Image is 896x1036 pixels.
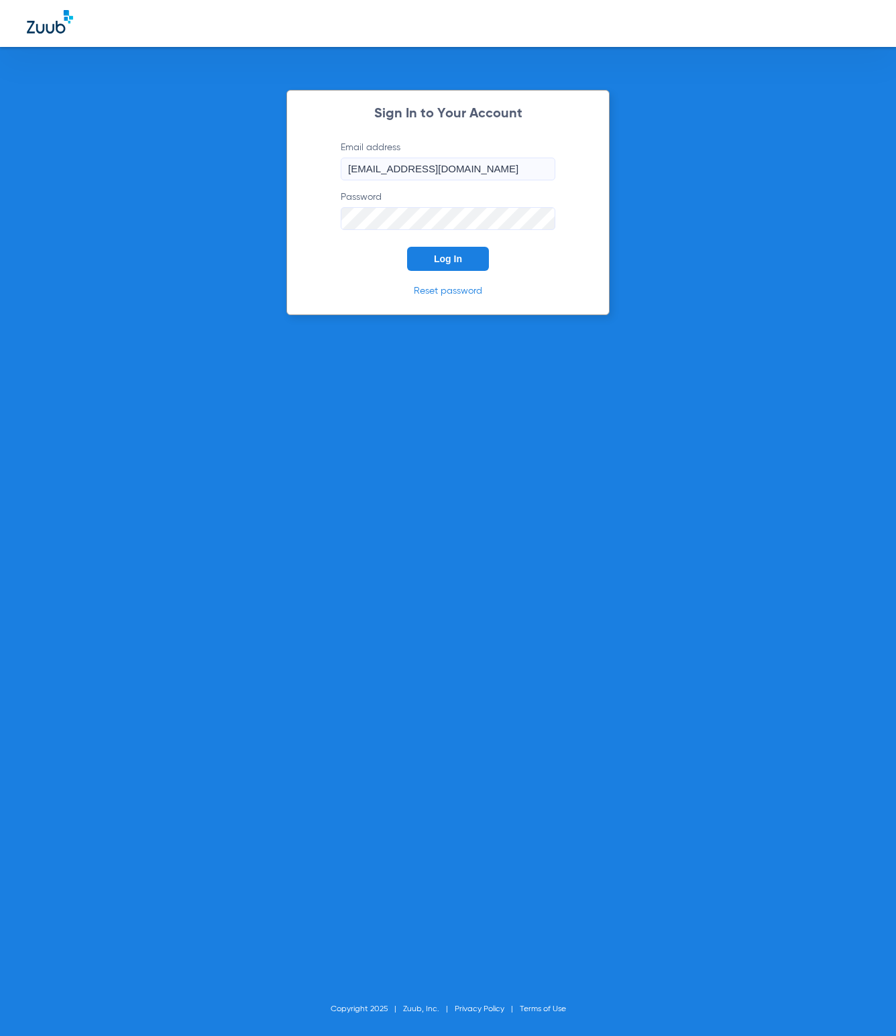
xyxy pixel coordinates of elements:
[520,1005,566,1013] a: Terms of Use
[331,1002,403,1016] li: Copyright 2025
[341,190,555,230] label: Password
[414,286,482,296] a: Reset password
[434,253,462,264] span: Log In
[341,141,555,180] label: Email address
[341,207,555,230] input: Password
[455,1005,504,1013] a: Privacy Policy
[407,247,489,271] button: Log In
[321,107,575,121] h2: Sign In to Your Account
[27,10,73,34] img: Zuub Logo
[403,1002,455,1016] li: Zuub, Inc.
[341,158,555,180] input: Email address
